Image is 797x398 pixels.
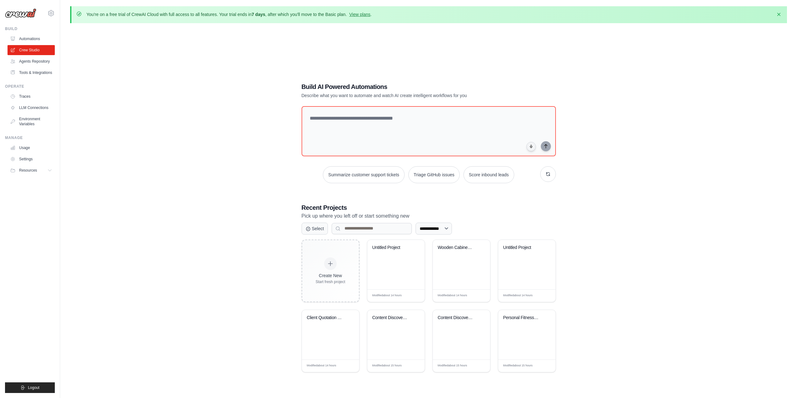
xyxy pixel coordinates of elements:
[302,212,556,220] p: Pick up where you left off or start something new
[8,91,55,101] a: Traces
[8,68,55,78] a: Tools & Integrations
[86,11,372,18] p: You're on a free trial of CrewAI Cloud with full access to all features. Your trial ends in , aft...
[526,142,536,151] button: Click to speak your automation idea
[372,364,402,368] span: Modified about 15 hours
[503,245,541,251] div: Untitled Project
[8,143,55,153] a: Usage
[19,168,37,173] span: Resources
[438,293,467,298] span: Modified about 14 hours
[5,8,36,18] img: Logo
[251,12,265,17] strong: 7 days
[438,364,467,368] span: Modified about 15 hours
[302,82,512,91] h1: Build AI Powered Automations
[503,293,533,298] span: Modified about 14 hours
[372,293,402,298] span: Modified about 14 hours
[410,293,415,298] span: Edit
[5,382,55,393] button: Logout
[5,26,55,31] div: Build
[28,385,39,390] span: Logout
[475,364,480,368] span: Edit
[8,34,55,44] a: Automations
[438,315,476,321] div: Content Discovery & Reading List Curator
[438,245,476,251] div: Wooden Cabinet Fronts Quotation System
[316,272,345,279] div: Create New
[372,315,410,321] div: Content Discovery & Curation Hub
[5,84,55,89] div: Operate
[323,166,404,183] button: Summarize customer support tickets
[344,364,349,368] span: Edit
[307,364,336,368] span: Modified about 14 hours
[307,315,345,321] div: Client Quotation Automation System
[475,293,480,298] span: Edit
[5,135,55,140] div: Manage
[302,203,556,212] h3: Recent Projects
[349,12,370,17] a: View plans
[408,166,460,183] button: Triage GitHub issues
[410,364,415,368] span: Edit
[8,103,55,113] a: LLM Connections
[316,279,345,284] div: Start fresh project
[8,56,55,66] a: Agents Repository
[541,293,546,298] span: Edit
[503,364,533,368] span: Modified about 15 hours
[463,166,514,183] button: Score inbound leads
[503,315,541,321] div: Personal Fitness & Health Tracking System
[8,114,55,129] a: Environment Variables
[8,154,55,164] a: Settings
[541,364,546,368] span: Edit
[372,245,410,251] div: Untitled Project
[302,223,328,235] button: Select
[8,165,55,175] button: Resources
[540,166,556,182] button: Get new suggestions
[302,92,512,99] p: Describe what you want to automate and watch AI create intelligent workflows for you
[8,45,55,55] a: Crew Studio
